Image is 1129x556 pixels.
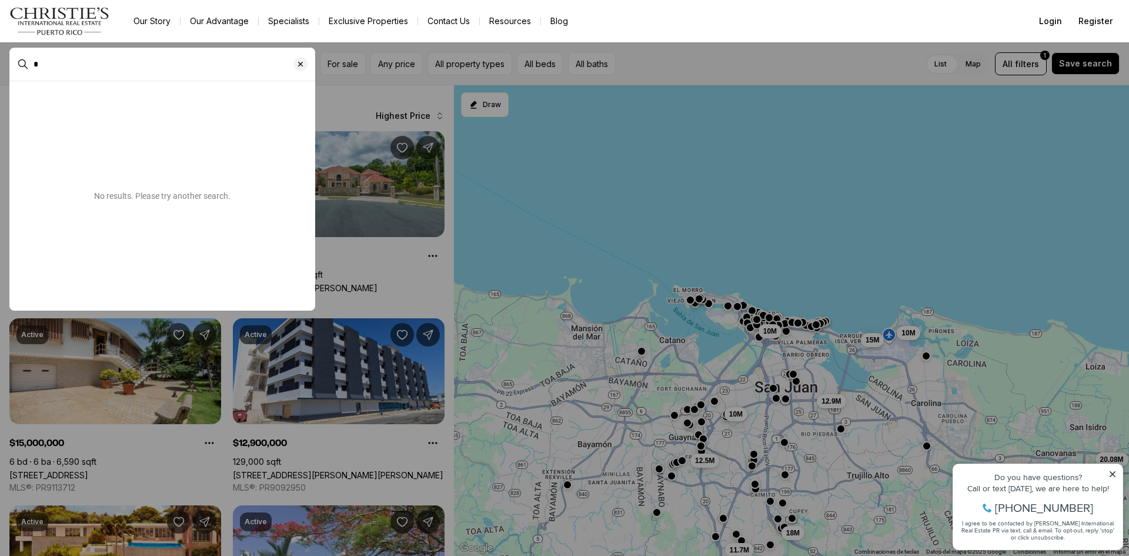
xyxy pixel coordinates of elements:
img: logo [9,7,110,35]
span: Register [1078,16,1113,26]
p: No results. Please try another search. [9,191,315,201]
span: Login [1039,16,1062,26]
span: I agree to be contacted by [PERSON_NAME] International Real Estate PR via text, call & email. To ... [15,72,168,95]
a: Our Story [124,13,180,29]
a: Resources [480,13,540,29]
a: Specialists [259,13,319,29]
div: Call or text [DATE], we are here to help! [12,38,170,46]
button: Login [1032,9,1069,33]
a: Blog [541,13,577,29]
div: Do you have questions? [12,26,170,35]
span: [PHONE_NUMBER] [48,55,146,67]
button: Register [1071,9,1120,33]
a: Exclusive Properties [319,13,417,29]
a: Our Advantage [181,13,258,29]
button: Contact Us [418,13,479,29]
button: Clear search input [293,48,315,80]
